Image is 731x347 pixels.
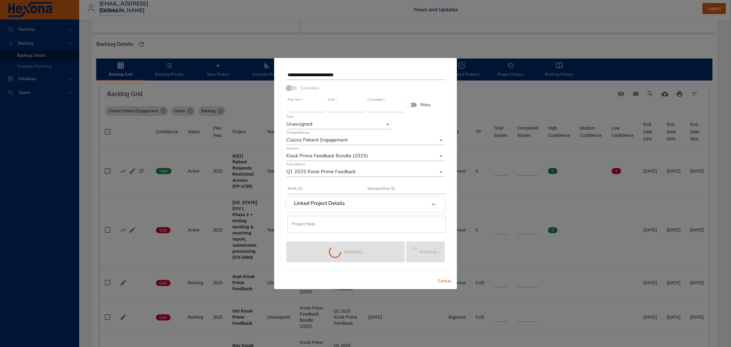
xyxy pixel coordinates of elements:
label: Total [327,98,337,101]
button: Cancel [435,276,454,287]
span: Cancel [437,277,452,285]
div: Kiosk Prime Feedback Bundle (2025) [286,151,445,161]
label: Initiative [286,147,298,150]
label: Team [286,115,294,118]
h6: Linked Project Details [294,200,345,206]
div: Q1 2025 Kiosk Prime Feedback [286,167,445,177]
label: Plan Year [288,98,303,101]
div: Unassigned [286,120,391,129]
div: Linked Project Details [287,197,444,212]
span: Risky [420,102,430,108]
label: Change Backlog [286,131,309,134]
label: Completed [367,98,385,101]
div: Classic Patient Engagement [286,135,445,145]
span: Complete [301,85,319,91]
label: Sub Initiative [286,163,305,166]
